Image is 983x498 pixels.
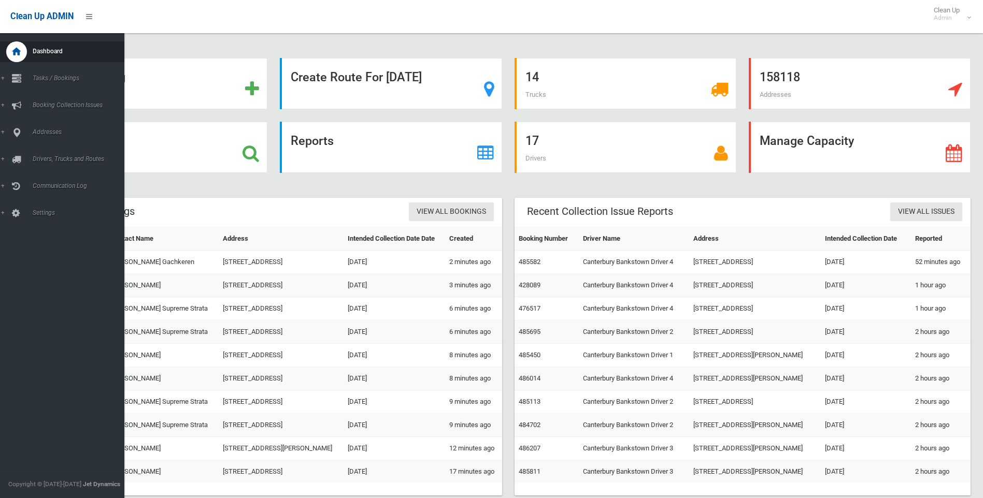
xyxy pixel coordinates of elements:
a: 485582 [519,258,540,266]
span: Clean Up [929,6,970,22]
td: [DATE] [821,344,911,367]
td: Canterbury Bankstown Driver 3 [579,437,689,460]
td: [DATE] [344,274,445,297]
td: [DATE] [821,297,911,320]
td: [STREET_ADDRESS] [219,274,344,297]
td: [STREET_ADDRESS] [689,297,821,320]
td: [DATE] [344,437,445,460]
td: Canterbury Bankstown Driver 4 [579,274,689,297]
td: Canterbury Bankstown Driver 2 [579,390,689,414]
td: Canterbury Bankstown Driver 1 [579,344,689,367]
td: [STREET_ADDRESS][PERSON_NAME] [219,437,344,460]
a: 14 Trucks [515,58,736,109]
td: 2 minutes ago [445,251,502,274]
span: Addresses [760,91,791,98]
td: [DATE] [821,460,911,484]
span: Tasks / Bookings [30,75,132,82]
a: Add Booking [46,58,267,109]
th: Address [219,227,344,251]
td: [STREET_ADDRESS] [689,251,821,274]
a: 485113 [519,398,540,405]
a: 486207 [519,444,540,452]
td: [PERSON_NAME] Supreme Strata [107,320,219,344]
th: Address [689,227,821,251]
span: Clean Up ADMIN [10,11,74,21]
td: 8 minutes ago [445,344,502,367]
small: Admin [934,14,960,22]
td: [DATE] [821,414,911,437]
th: Booking Number [515,227,579,251]
td: [STREET_ADDRESS][PERSON_NAME] [689,344,821,367]
td: [PERSON_NAME] [107,437,219,460]
td: [DATE] [344,344,445,367]
a: Reports [280,122,502,173]
a: 158118 Addresses [749,58,971,109]
td: Canterbury Bankstown Driver 4 [579,251,689,274]
td: 9 minutes ago [445,414,502,437]
a: View All Bookings [409,202,494,222]
td: 2 hours ago [911,414,971,437]
td: 9 minutes ago [445,390,502,414]
a: 428089 [519,281,540,289]
td: [PERSON_NAME] [107,367,219,390]
a: 17 Drivers [515,122,736,173]
td: [DATE] [344,251,445,274]
td: [DATE] [344,460,445,484]
strong: Reports [291,134,334,148]
td: 2 hours ago [911,390,971,414]
td: 1 hour ago [911,274,971,297]
span: Communication Log [30,182,132,189]
th: Created [445,227,502,251]
th: Driver Name [579,227,689,251]
td: 2 hours ago [911,344,971,367]
a: Search [46,122,267,173]
td: Canterbury Bankstown Driver 3 [579,460,689,484]
td: [STREET_ADDRESS] [219,390,344,414]
span: Addresses [30,128,132,136]
td: [PERSON_NAME] Supreme Strata [107,390,219,414]
td: [STREET_ADDRESS] [219,251,344,274]
td: 6 minutes ago [445,320,502,344]
td: [STREET_ADDRESS] [219,367,344,390]
td: [DATE] [344,390,445,414]
td: [PERSON_NAME] Supreme Strata [107,297,219,320]
td: Canterbury Bankstown Driver 4 [579,367,689,390]
td: [PERSON_NAME] Supreme Strata [107,414,219,437]
td: [STREET_ADDRESS] [689,274,821,297]
td: Canterbury Bankstown Driver 2 [579,414,689,437]
td: [DATE] [821,320,911,344]
header: Recent Collection Issue Reports [515,201,686,222]
a: View All Issues [890,202,962,222]
td: 2 hours ago [911,320,971,344]
strong: Jet Dynamics [83,480,120,488]
td: 8 minutes ago [445,367,502,390]
td: 1 hour ago [911,297,971,320]
td: [DATE] [821,274,911,297]
span: Trucks [525,91,546,98]
td: 17 minutes ago [445,460,502,484]
span: Booking Collection Issues [30,101,132,109]
td: 2 hours ago [911,437,971,460]
td: [DATE] [344,414,445,437]
strong: Create Route For [DATE] [291,70,422,84]
td: Canterbury Bankstown Driver 2 [579,320,689,344]
td: [STREET_ADDRESS][PERSON_NAME] [689,414,821,437]
td: [STREET_ADDRESS] [219,414,344,437]
td: [DATE] [344,320,445,344]
td: [PERSON_NAME] [107,344,219,367]
td: 52 minutes ago [911,251,971,274]
td: [STREET_ADDRESS] [689,320,821,344]
td: 3 minutes ago [445,274,502,297]
td: [DATE] [344,367,445,390]
span: Settings [30,209,132,216]
td: [DATE] [821,437,911,460]
a: 485450 [519,351,540,359]
td: 12 minutes ago [445,437,502,460]
td: 6 minutes ago [445,297,502,320]
a: Manage Capacity [749,122,971,173]
a: 476517 [519,304,540,312]
td: [STREET_ADDRESS][PERSON_NAME] [689,437,821,460]
td: [DATE] [821,251,911,274]
span: Copyright © [DATE]-[DATE] [8,480,81,488]
a: 486014 [519,374,540,382]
